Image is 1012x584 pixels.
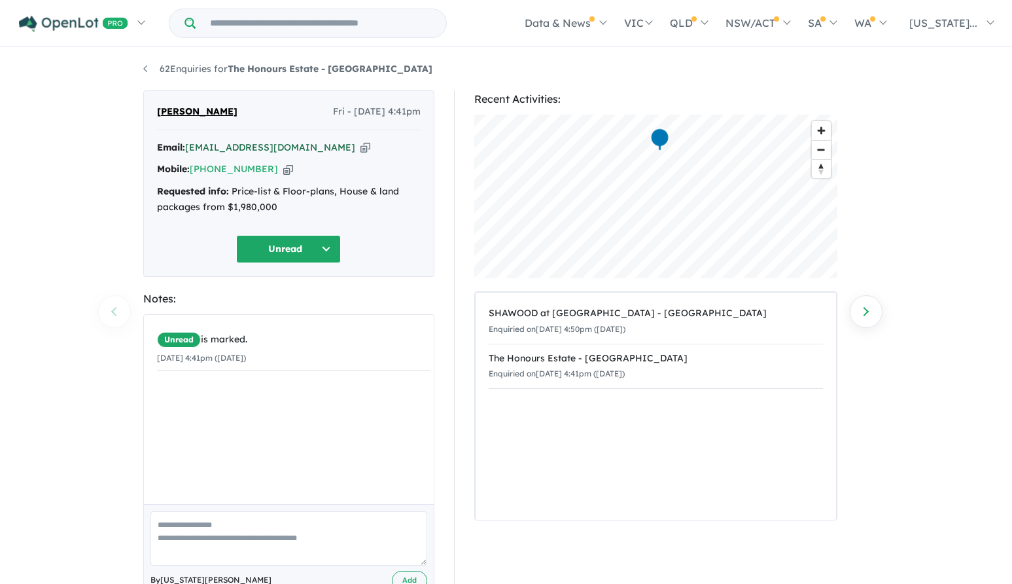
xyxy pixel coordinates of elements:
span: [PERSON_NAME] [157,104,237,120]
a: [PHONE_NUMBER] [190,163,278,175]
strong: Email: [157,141,185,153]
div: Notes: [143,290,434,308]
nav: breadcrumb [143,62,869,77]
a: The Honours Estate - [GEOGRAPHIC_DATA]Enquiried on[DATE] 4:41pm ([DATE]) [489,344,823,390]
canvas: Map [474,115,837,278]
button: Copy [283,162,293,176]
span: Unread [157,332,201,348]
a: [EMAIL_ADDRESS][DOMAIN_NAME] [185,141,355,153]
strong: The Honours Estate - [GEOGRAPHIC_DATA] [228,63,432,75]
small: Enquiried on [DATE] 4:41pm ([DATE]) [489,369,625,378]
div: Price-list & Floor-plans, House & land packages from $1,980,000 [157,184,421,215]
small: [DATE] 4:41pm ([DATE]) [157,353,246,363]
button: Copy [360,141,370,155]
span: Fri - [DATE] 4:41pm [333,104,421,120]
input: Try estate name, suburb, builder or developer [198,9,444,37]
button: Unread [236,235,341,263]
strong: Requested info: [157,185,229,197]
div: SHAWOOD at [GEOGRAPHIC_DATA] - [GEOGRAPHIC_DATA] [489,306,823,321]
strong: Mobile: [157,163,190,175]
div: The Honours Estate - [GEOGRAPHIC_DATA] [489,351,823,367]
button: Zoom in [812,121,831,140]
span: Zoom out [812,141,831,159]
a: 62Enquiries forThe Honours Estate - [GEOGRAPHIC_DATA] [143,63,432,75]
small: Enquiried on [DATE] 4:50pm ([DATE]) [489,324,625,334]
div: Recent Activities: [474,90,837,108]
span: [US_STATE]... [909,16,977,29]
a: SHAWOOD at [GEOGRAPHIC_DATA] - [GEOGRAPHIC_DATA]Enquiried on[DATE] 4:50pm ([DATE]) [489,299,823,344]
span: Reset bearing to north [812,160,831,178]
div: Map marker [650,128,669,152]
button: Zoom out [812,140,831,159]
img: Openlot PRO Logo White [19,16,128,32]
div: is marked. [157,332,430,348]
button: Reset bearing to north [812,159,831,178]
div: Map marker [641,241,661,265]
